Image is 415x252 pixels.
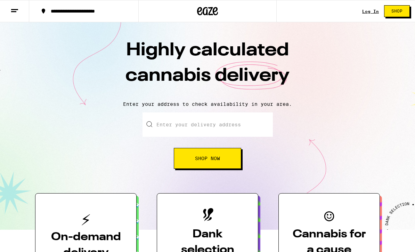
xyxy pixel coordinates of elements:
[379,5,415,17] a: Shop
[7,101,408,107] p: Enter your address to check availability in your area.
[384,5,410,17] button: Shop
[174,148,241,169] button: Shop Now
[362,9,379,14] a: Log In
[391,9,402,13] span: Shop
[143,112,273,137] input: Enter your delivery address
[86,38,329,96] h1: Highly calculated cannabis delivery
[195,156,220,161] span: Shop Now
